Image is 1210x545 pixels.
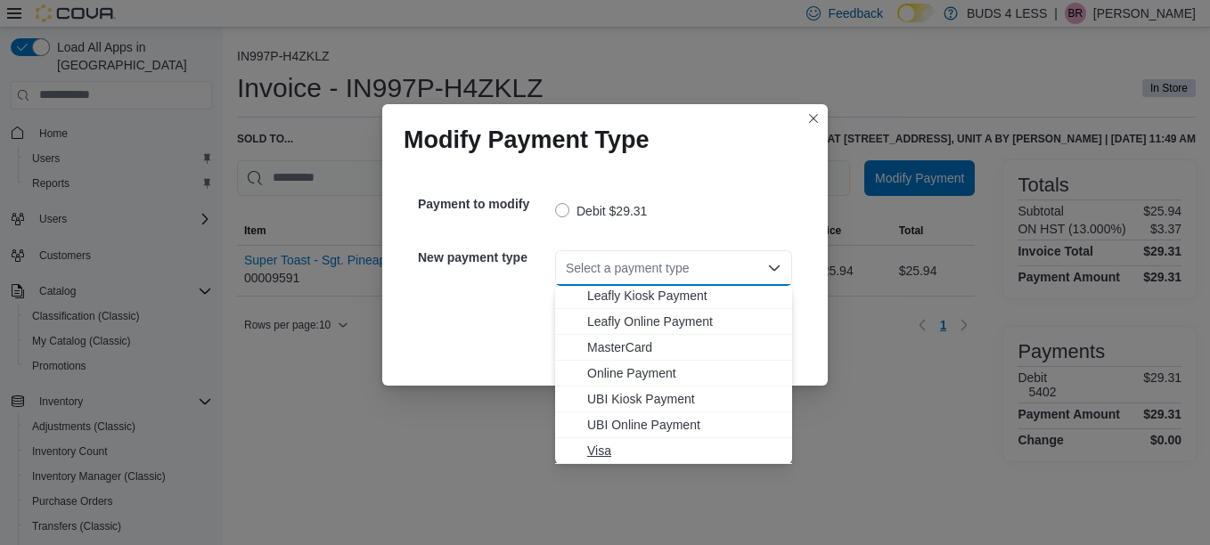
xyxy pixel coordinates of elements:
[587,364,781,382] span: Online Payment
[587,442,781,460] span: Visa
[587,313,781,330] span: Leafly Online Payment
[587,287,781,305] span: Leafly Kiosk Payment
[555,438,792,464] button: Visa
[555,200,647,222] label: Debit $29.31
[555,361,792,386] button: Online Payment
[587,338,781,356] span: MasterCard
[418,240,552,275] h5: New payment type
[767,261,781,275] button: Close list of options
[803,108,824,129] button: Closes this modal window
[587,416,781,434] span: UBI Online Payment
[555,309,792,335] button: Leafly Online Payment
[555,335,792,361] button: MasterCard
[555,386,792,412] button: UBI Kiosk Payment
[555,412,792,438] button: UBI Online Payment
[418,186,552,222] h5: Payment to modify
[555,283,792,309] button: Leafly Kiosk Payment
[587,390,781,408] span: UBI Kiosk Payment
[566,257,568,279] input: Accessible screen reader label
[404,126,650,154] h1: Modify Payment Type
